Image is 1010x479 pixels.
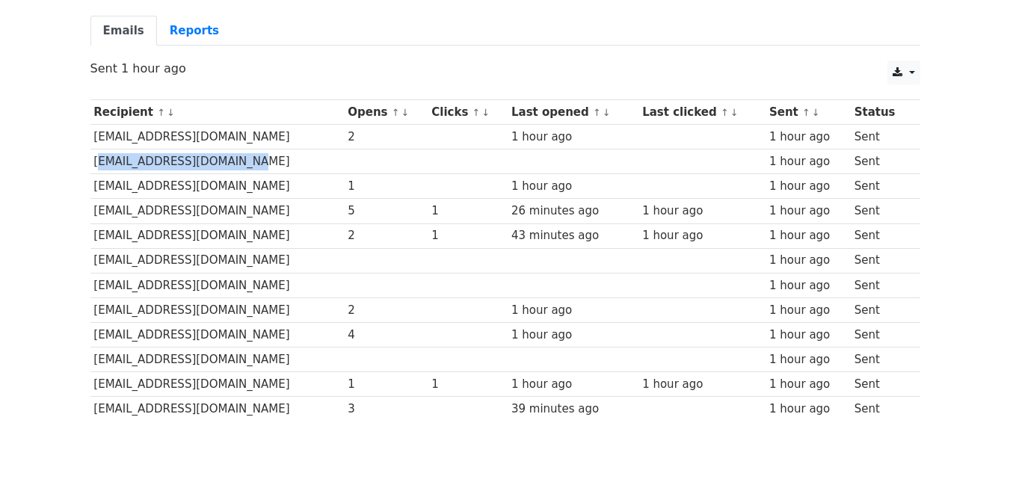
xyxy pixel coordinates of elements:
[401,107,410,118] a: ↓
[802,107,810,118] a: ↑
[90,149,345,174] td: [EMAIL_ADDRESS][DOMAIN_NAME]
[90,61,920,76] p: Sent 1 hour ago
[90,16,157,46] a: Emails
[167,107,175,118] a: ↓
[472,107,481,118] a: ↑
[511,178,635,195] div: 1 hour ago
[511,401,635,418] div: 39 minutes ago
[90,273,345,297] td: [EMAIL_ADDRESS][DOMAIN_NAME]
[721,107,729,118] a: ↑
[511,376,635,393] div: 1 hour ago
[348,129,424,146] div: 2
[511,327,635,344] div: 1 hour ago
[769,153,847,170] div: 1 hour ago
[766,100,851,125] th: Sent
[851,174,911,199] td: Sent
[730,107,739,118] a: ↓
[851,223,911,248] td: Sent
[90,100,345,125] th: Recipient
[851,273,911,297] td: Sent
[769,277,847,294] div: 1 hour ago
[603,107,611,118] a: ↓
[90,297,345,322] td: [EMAIL_ADDRESS][DOMAIN_NAME]
[769,252,847,269] div: 1 hour ago
[90,174,345,199] td: [EMAIL_ADDRESS][DOMAIN_NAME]
[428,100,508,125] th: Clicks
[769,302,847,319] div: 1 hour ago
[642,227,762,244] div: 1 hour ago
[769,327,847,344] div: 1 hour ago
[769,203,847,220] div: 1 hour ago
[348,401,424,418] div: 3
[769,351,847,368] div: 1 hour ago
[851,322,911,347] td: Sent
[90,347,345,372] td: [EMAIL_ADDRESS][DOMAIN_NAME]
[851,149,911,174] td: Sent
[344,100,428,125] th: Opens
[851,372,911,397] td: Sent
[157,107,165,118] a: ↑
[348,227,424,244] div: 2
[769,178,847,195] div: 1 hour ago
[157,16,232,46] a: Reports
[90,125,345,149] td: [EMAIL_ADDRESS][DOMAIN_NAME]
[511,227,635,244] div: 43 minutes ago
[392,107,400,118] a: ↑
[90,397,345,421] td: [EMAIL_ADDRESS][DOMAIN_NAME]
[642,376,762,393] div: 1 hour ago
[90,322,345,347] td: [EMAIL_ADDRESS][DOMAIN_NAME]
[593,107,601,118] a: ↑
[431,376,504,393] div: 1
[508,100,638,125] th: Last opened
[348,327,424,344] div: 4
[812,107,820,118] a: ↓
[769,129,847,146] div: 1 hour ago
[90,248,345,273] td: [EMAIL_ADDRESS][DOMAIN_NAME]
[769,227,847,244] div: 1 hour ago
[851,199,911,223] td: Sent
[935,407,1010,479] iframe: Chat Widget
[348,302,424,319] div: 2
[431,227,504,244] div: 1
[769,401,847,418] div: 1 hour ago
[511,129,635,146] div: 1 hour ago
[851,248,911,273] td: Sent
[851,347,911,372] td: Sent
[851,297,911,322] td: Sent
[90,199,345,223] td: [EMAIL_ADDRESS][DOMAIN_NAME]
[851,100,911,125] th: Status
[851,397,911,421] td: Sent
[348,376,424,393] div: 1
[348,203,424,220] div: 5
[511,203,635,220] div: 26 minutes ago
[90,372,345,397] td: [EMAIL_ADDRESS][DOMAIN_NAME]
[431,203,504,220] div: 1
[90,223,345,248] td: [EMAIL_ADDRESS][DOMAIN_NAME]
[638,100,766,125] th: Last clicked
[348,178,424,195] div: 1
[481,107,490,118] a: ↓
[511,302,635,319] div: 1 hour ago
[642,203,762,220] div: 1 hour ago
[851,125,911,149] td: Sent
[769,376,847,393] div: 1 hour ago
